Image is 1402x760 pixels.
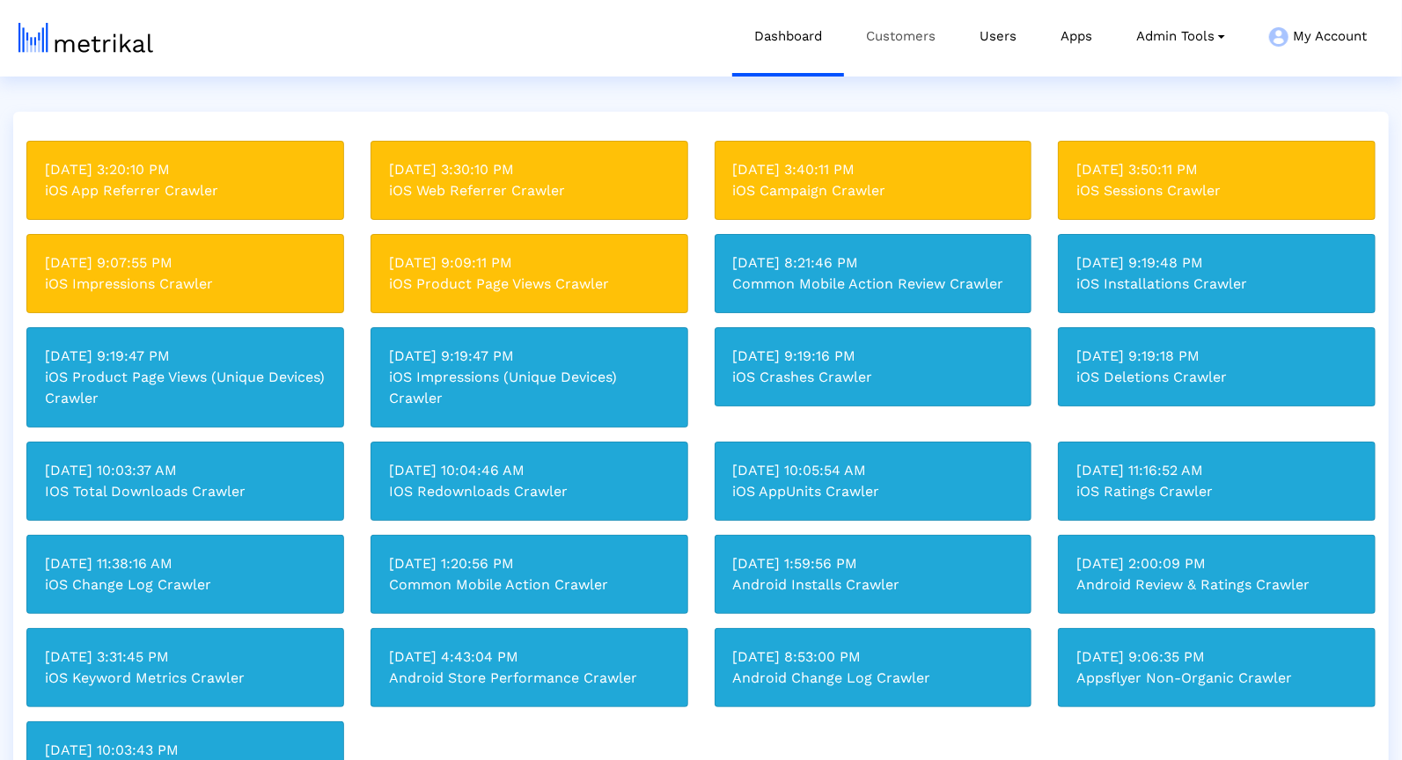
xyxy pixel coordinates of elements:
[733,180,1014,201] div: iOS Campaign Crawler
[1076,346,1357,367] div: [DATE] 9:19:18 PM
[389,367,670,409] div: iOS Impressions (Unique Devices) Crawler
[45,180,326,201] div: iOS App Referrer Crawler
[1269,27,1288,47] img: my-account-menu-icon.png
[389,481,670,502] div: IOS Redownloads Crawler
[733,367,1014,388] div: iOS Crashes Crawler
[45,574,326,596] div: iOS Change Log Crawler
[1076,252,1357,274] div: [DATE] 9:19:48 PM
[1076,481,1357,502] div: iOS Ratings Crawler
[389,274,670,295] div: iOS Product Page Views Crawler
[733,460,1014,481] div: [DATE] 10:05:54 AM
[733,346,1014,367] div: [DATE] 9:19:16 PM
[733,252,1014,274] div: [DATE] 8:21:46 PM
[389,574,670,596] div: Common Mobile Action Crawler
[733,553,1014,574] div: [DATE] 1:59:56 PM
[389,346,670,367] div: [DATE] 9:19:47 PM
[1076,180,1357,201] div: iOS Sessions Crawler
[389,460,670,481] div: [DATE] 10:04:46 AM
[1076,647,1357,668] div: [DATE] 9:06:35 PM
[45,346,326,367] div: [DATE] 9:19:47 PM
[389,668,670,689] div: Android Store Performance Crawler
[18,23,153,53] img: metrical-logo-light.png
[45,647,326,668] div: [DATE] 3:31:45 PM
[733,274,1014,295] div: Common Mobile Action Review Crawler
[733,574,1014,596] div: Android Installs Crawler
[733,668,1014,689] div: Android Change Log Crawler
[45,252,326,274] div: [DATE] 9:07:55 PM
[389,647,670,668] div: [DATE] 4:43:04 PM
[1076,574,1357,596] div: Android Review & Ratings Crawler
[1076,553,1357,574] div: [DATE] 2:00:09 PM
[1076,460,1357,481] div: [DATE] 11:16:52 AM
[45,460,326,481] div: [DATE] 10:03:37 AM
[1076,367,1357,388] div: iOS Deletions Crawler
[1076,668,1357,689] div: Appsflyer Non-Organic Crawler
[389,553,670,574] div: [DATE] 1:20:56 PM
[45,367,326,409] div: iOS Product Page Views (Unique Devices) Crawler
[45,481,326,502] div: IOS Total Downloads Crawler
[45,274,326,295] div: iOS Impressions Crawler
[1076,274,1357,295] div: iOS Installations Crawler
[733,481,1014,502] div: iOS AppUnits Crawler
[45,553,326,574] div: [DATE] 11:38:16 AM
[45,668,326,689] div: iOS Keyword Metrics Crawler
[1076,159,1357,180] div: [DATE] 3:50:11 PM
[733,159,1014,180] div: [DATE] 3:40:11 PM
[733,647,1014,668] div: [DATE] 8:53:00 PM
[389,252,670,274] div: [DATE] 9:09:11 PM
[389,159,670,180] div: [DATE] 3:30:10 PM
[389,180,670,201] div: iOS Web Referrer Crawler
[45,159,326,180] div: [DATE] 3:20:10 PM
